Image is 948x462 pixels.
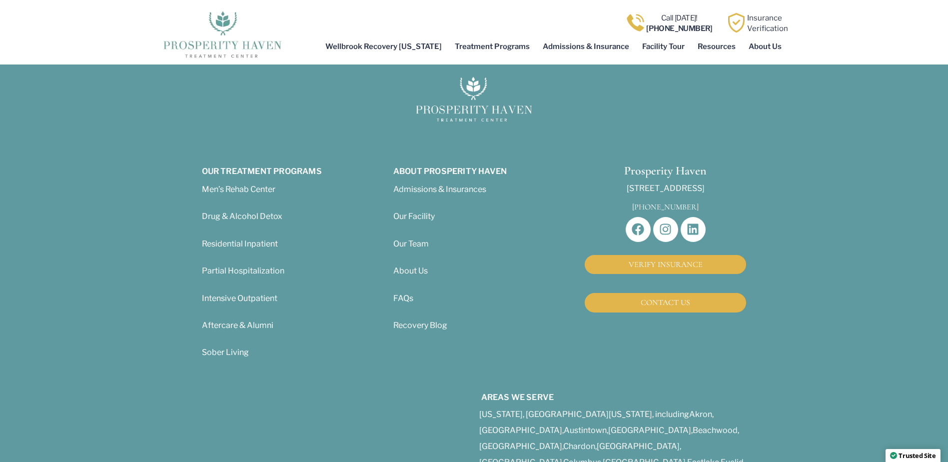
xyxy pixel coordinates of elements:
[523,409,689,419] span: , [GEOGRAPHIC_DATA][US_STATE], including
[607,425,608,435] span: ,
[393,184,486,194] a: Admissions & Insurances
[202,266,284,275] a: Partial Hospitalization
[393,266,428,275] a: About Us
[597,441,680,451] a: [GEOGRAPHIC_DATA]
[680,441,681,451] span: ,
[393,211,435,221] a: Our Facility
[393,166,507,176] span: About prosperity haven
[393,320,447,330] a: Recovery Blog
[738,425,739,435] span: ,
[646,13,713,32] a: Call [DATE]![PHONE_NUMBER]
[585,255,746,274] a: VERIFY INSURANCE
[727,13,746,32] img: Learn how Prosperity Haven, a verified substance abuse center can help you overcome your addiction
[627,183,705,193] span: [STREET_ADDRESS]
[563,441,595,451] a: Chardon
[393,239,429,248] a: Our Team
[202,347,249,357] a: Sober Living
[479,425,562,435] a: [GEOGRAPHIC_DATA]
[585,293,746,312] a: CONTACT US
[646,24,713,33] b: [PHONE_NUMBER]
[202,293,277,303] a: Intensive Outpatient
[481,392,554,402] span: Areas We Serve
[624,163,707,178] span: Prosperity Haven
[319,35,448,58] a: Wellbrook Recovery [US_STATE]
[202,320,273,330] a: Aftercare & Alumni
[564,425,607,435] a: Austintown
[747,13,788,32] a: InsuranceVerification
[202,211,282,221] a: Drug & Alcohol Detox
[202,239,278,248] a: Residential Inpatient
[393,293,413,303] a: FAQs
[742,35,788,58] a: About Us
[691,425,693,435] span: ,
[608,425,691,435] a: [GEOGRAPHIC_DATA]
[632,202,699,212] span: [PHONE_NUMBER]
[202,184,275,194] a: Men’s Rehab Center
[626,13,645,32] img: Call one of Prosperity Haven's dedicated counselors today so we can help you overcome addiction
[562,441,563,451] span: ,
[595,441,597,451] span: ,
[479,441,562,451] a: [GEOGRAPHIC_DATA]
[202,166,322,176] span: Our Treatment Programs
[712,409,714,419] span: ,
[632,198,699,213] a: [PHONE_NUMBER]
[479,409,523,419] a: [US_STATE]
[691,35,742,58] a: Resources
[636,35,691,58] a: Facility Tour
[536,35,636,58] a: Admissions & Insurance
[562,425,564,435] span: ,
[416,77,532,121] img: Prosperity Haven
[693,425,738,435] a: Beachwood
[448,35,536,58] a: Treatment Programs
[160,8,284,58] img: The logo for Prosperity Haven Addiction Recovery Center.
[689,409,712,419] a: Akron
